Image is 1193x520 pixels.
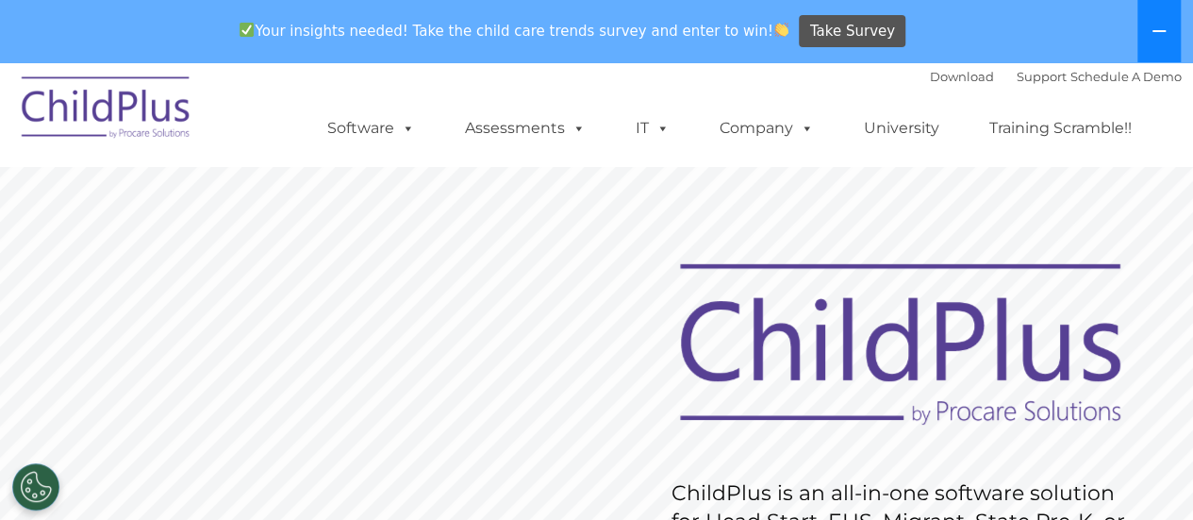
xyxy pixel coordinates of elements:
a: Assessments [446,109,605,147]
img: 👏 [774,23,788,37]
a: Download [930,69,994,84]
a: Training Scramble!! [970,109,1151,147]
a: Support [1017,69,1067,84]
img: ChildPlus by Procare Solutions [12,63,201,158]
a: Schedule A Demo [1070,69,1182,84]
button: Cookies Settings [12,463,59,511]
font: | [930,69,1182,84]
span: Take Survey [810,15,895,48]
a: University [845,109,958,147]
img: ✅ [240,23,254,37]
a: Software [308,109,434,147]
a: IT [617,109,688,147]
span: Your insights needed! Take the child care trends survey and enter to win! [232,12,797,49]
a: Company [701,109,833,147]
a: Take Survey [799,15,905,48]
